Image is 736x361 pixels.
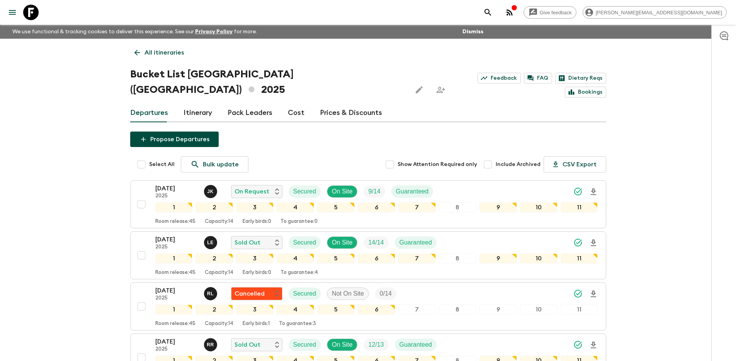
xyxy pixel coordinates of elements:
p: Not On Site [332,289,364,298]
div: Trip Fill [375,287,396,300]
div: 3 [236,305,274,315]
div: 9 [479,253,517,263]
p: R R [207,342,214,348]
div: Trip Fill [364,236,388,249]
div: 1 [155,253,193,263]
div: 4 [277,253,314,263]
a: Bookings [565,87,606,98]
div: 9 [479,202,517,212]
span: Give feedback [535,10,576,15]
span: Include Archived [496,161,541,168]
p: To guarantee: 3 [279,321,316,327]
div: Trip Fill [364,185,385,198]
p: L E [207,240,214,246]
div: 5 [317,253,355,263]
div: 11 [561,202,598,212]
p: Sold Out [235,238,260,247]
span: Show Attention Required only [398,161,477,168]
button: [DATE]2025Leslie EdgarSold OutSecuredOn SiteTrip FillGuaranteed1234567891011Room release:45Capaci... [130,231,606,279]
a: Privacy Policy [195,29,233,34]
div: Flash Pack cancellation [231,287,282,300]
div: 7 [398,202,436,212]
a: Departures [130,104,168,122]
svg: Synced Successfully [573,238,583,247]
svg: Synced Successfully [573,289,583,298]
div: 10 [520,305,558,315]
div: 11 [561,253,598,263]
p: Early birds: 0 [243,270,271,276]
a: Prices & Discounts [320,104,382,122]
p: On Site [332,187,352,196]
svg: Download Onboarding [589,238,598,248]
a: Bulk update [181,156,248,173]
a: Pack Leaders [228,104,272,122]
div: On Site [327,185,357,198]
div: 3 [236,253,274,263]
p: [DATE] [155,337,198,346]
p: We use functional & tracking cookies to deliver this experience. See our for more. [9,25,260,39]
a: Dietary Reqs [555,73,606,84]
span: Roland Rau [204,340,219,347]
span: Jamie Keenan [204,187,219,193]
p: Guaranteed [399,340,432,349]
div: 8 [439,253,476,263]
p: On Site [332,238,352,247]
div: 11 [561,305,598,315]
p: Early birds: 1 [243,321,270,327]
p: Cancelled [235,289,265,298]
a: Cost [288,104,304,122]
a: FAQ [524,73,552,84]
div: 1 [155,305,193,315]
p: Early birds: 0 [243,219,271,225]
p: Secured [293,187,316,196]
div: 6 [358,202,395,212]
h1: Bucket List [GEOGRAPHIC_DATA] ([GEOGRAPHIC_DATA]) 2025 [130,67,405,98]
div: 2 [195,202,233,212]
button: LE [204,236,219,249]
p: 2025 [155,244,198,250]
p: On Request [235,187,269,196]
button: search adventures [480,5,496,20]
div: 2 [195,253,233,263]
div: On Site [327,236,357,249]
div: 8 [439,305,476,315]
div: Secured [289,236,321,249]
div: 5 [317,202,355,212]
button: CSV Export [544,156,606,173]
p: 12 / 13 [368,340,384,349]
p: Secured [293,340,316,349]
button: RR [204,338,219,351]
div: 6 [358,305,395,315]
button: RL [204,287,219,300]
p: 2025 [155,193,198,199]
a: Feedback [478,73,521,84]
p: Room release: 45 [155,321,195,327]
svg: Download Onboarding [589,187,598,197]
div: 1 [155,202,193,212]
p: On Site [332,340,352,349]
p: 0 / 14 [380,289,392,298]
p: All itineraries [144,48,184,57]
div: Secured [289,287,321,300]
p: Room release: 45 [155,270,195,276]
p: Room release: 45 [155,219,195,225]
p: 9 / 14 [368,187,380,196]
div: [PERSON_NAME][EMAIL_ADDRESS][DOMAIN_NAME] [583,6,727,19]
button: Propose Departures [130,132,219,147]
p: [DATE] [155,184,198,193]
div: Secured [289,339,321,351]
p: To guarantee: 0 [280,219,318,225]
p: J K [207,188,214,195]
p: [DATE] [155,235,198,244]
button: [DATE]2025Rabata Legend MpatamaliFlash Pack cancellationSecuredNot On SiteTrip Fill1234567891011R... [130,282,606,330]
p: 2025 [155,346,198,352]
p: Secured [293,238,316,247]
p: Capacity: 14 [205,321,233,327]
div: Trip Fill [364,339,388,351]
button: Dismiss [461,26,485,37]
div: 7 [398,305,436,315]
p: 14 / 14 [368,238,384,247]
span: Share this itinerary [433,82,449,98]
a: All itineraries [130,45,188,60]
div: On Site [327,339,357,351]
